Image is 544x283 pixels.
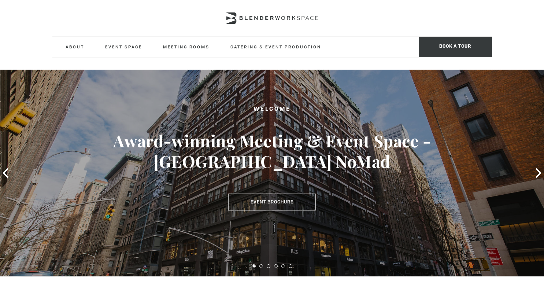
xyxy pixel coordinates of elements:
[419,37,492,57] span: Book a tour
[225,37,327,57] a: Catering & Event Production
[60,37,90,57] a: About
[27,105,517,114] h2: Welcome
[157,37,215,57] a: Meeting Rooms
[228,194,316,211] a: Event Brochure
[27,131,517,172] h3: Award-winning Meeting & Event Space - [GEOGRAPHIC_DATA] NoMad
[99,37,148,57] a: Event Space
